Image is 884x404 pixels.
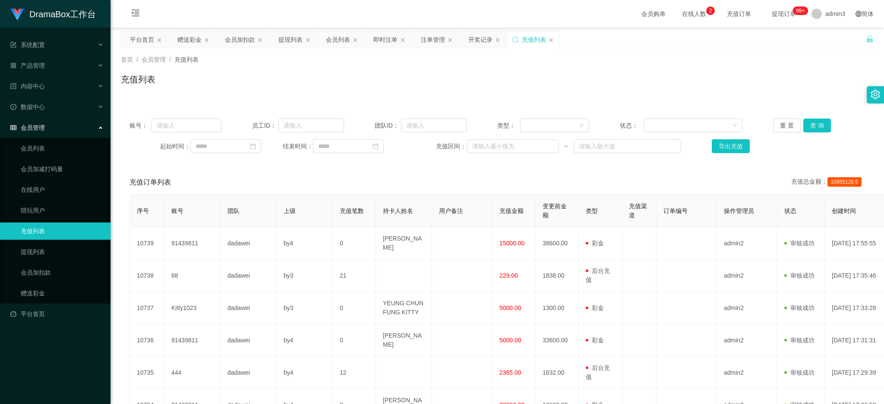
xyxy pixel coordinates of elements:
[717,357,777,389] td: admin2
[497,121,520,130] span: 类型：
[522,31,546,48] div: 充值列表
[130,227,164,260] td: 10739
[586,240,604,247] span: 彩金
[871,90,880,99] i: 图标: setting
[401,119,467,132] input: 请输入
[164,260,221,292] td: 68
[10,104,16,110] i: 图标: check-circle-o
[574,139,681,153] input: 请输入最大值
[723,11,755,17] span: 充值订单
[21,160,104,178] a: 会员加减打码量
[499,272,518,279] span: 229.00
[174,56,199,63] span: 充值列表
[10,305,104,323] a: 图标: dashboard平台首页
[586,304,604,311] span: 彩金
[383,207,413,214] span: 持卡人姓名
[340,207,364,214] span: 充值笔数
[21,285,104,302] a: 赠送彩金
[784,337,815,344] span: 审核成功
[791,177,865,188] div: 充值总金额：
[10,9,24,21] img: logo.9652507e.png
[866,35,874,43] i: 图标: unlock
[227,207,240,214] span: 团队
[499,240,524,247] span: 15000.00
[856,11,862,17] i: 图标: global
[773,119,801,132] button: 重 置
[10,83,45,90] span: 内容中心
[284,207,296,214] span: 上级
[724,207,754,214] span: 操作管理员
[29,0,96,28] h1: DramaBox工作台
[717,227,777,260] td: admin2
[732,123,737,129] i: 图标: down
[258,38,263,43] i: 图标: close
[130,357,164,389] td: 10735
[277,227,333,260] td: by4
[629,203,647,219] span: 充值渠道
[376,324,432,357] td: [PERSON_NAME]
[784,304,815,311] span: 审核成功
[130,31,154,48] div: 平台首页
[21,140,104,157] a: 会员列表
[717,324,777,357] td: admin2
[499,304,521,311] span: 5000.00
[10,125,16,131] i: 图标: table
[10,103,45,110] span: 数据中心
[177,31,202,48] div: 赠送彩金
[130,260,164,292] td: 10738
[204,38,209,43] i: 图标: close
[333,324,376,357] td: 0
[130,292,164,324] td: 10737
[221,324,277,357] td: dadawei
[121,0,150,28] i: 图标: menu-fold
[278,119,344,132] input: 请输入
[221,292,277,324] td: dadawei
[129,121,152,130] span: 账号：
[10,42,16,48] i: 图标: form
[712,139,750,153] button: 导出充值
[586,364,610,380] span: 后台充值
[221,260,277,292] td: dadawei
[512,37,518,43] i: 图标: sync
[678,11,710,17] span: 在线人数
[536,260,579,292] td: 1838.00
[376,227,432,260] td: [PERSON_NAME]
[376,292,432,324] td: YEUNG CHUN FUNG KITTY
[579,123,584,129] i: 图标: down
[136,56,138,63] span: /
[10,83,16,89] i: 图标: profile
[21,222,104,240] a: 充值列表
[21,264,104,281] a: 会员加扣款
[663,207,688,214] span: 订单编号
[164,227,221,260] td: 91439811
[21,181,104,198] a: 在线用户
[10,63,16,69] i: 图标: appstore-o
[499,369,521,376] span: 2365.00
[277,324,333,357] td: by4
[283,142,313,151] span: 结束时间：
[169,56,171,63] span: /
[536,357,579,389] td: 1632.00
[784,369,815,376] span: 审核成功
[10,10,96,17] a: DramaBox工作台
[767,11,800,17] span: 提现订单
[803,119,831,132] button: 查 询
[278,31,303,48] div: 提现列表
[536,324,579,357] td: 33600.00
[499,207,524,214] span: 充值金额
[164,292,221,324] td: Kitty1023
[164,357,221,389] td: 444
[709,6,712,15] p: 2
[792,6,808,15] sup: 334
[152,119,221,132] input: 请输入
[277,292,333,324] td: by3
[543,203,567,219] span: 变更前金额
[353,38,358,43] i: 图标: close
[495,38,500,43] i: 图标: close
[21,243,104,260] a: 提现列表
[373,143,379,149] i: 图标: calendar
[277,260,333,292] td: by3
[717,292,777,324] td: admin2
[164,324,221,357] td: 91439811
[549,38,554,43] i: 图标: close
